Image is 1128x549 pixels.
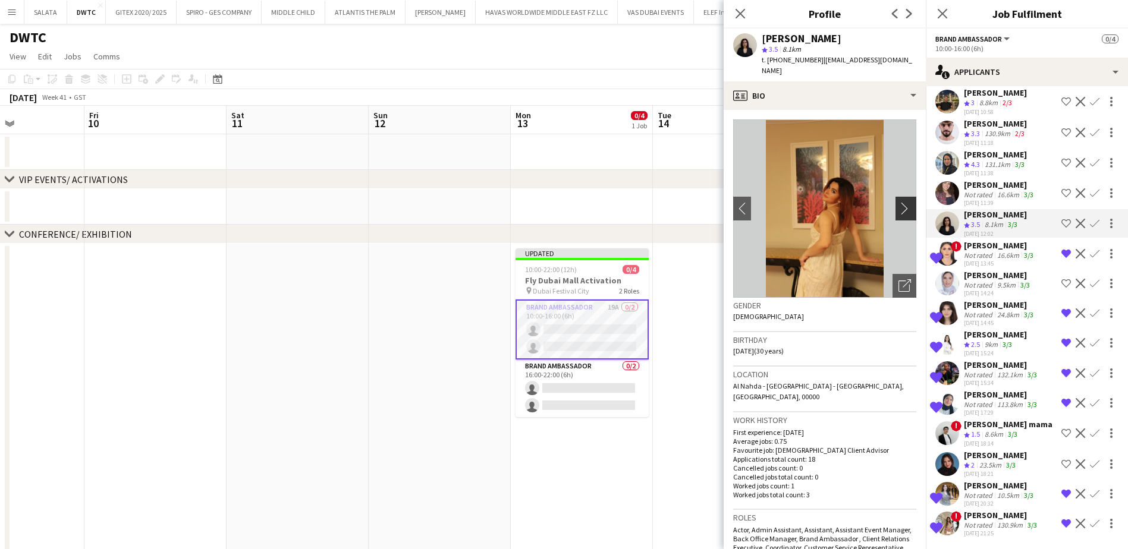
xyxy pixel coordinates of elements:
[964,169,1027,177] div: [DATE] 11:38
[964,118,1027,129] div: [PERSON_NAME]
[533,286,589,295] span: Dubai Festival City
[38,51,52,62] span: Edit
[964,480,1036,491] div: [PERSON_NAME]
[964,370,995,379] div: Not rated
[935,44,1118,53] div: 10:00-16:00 (6h)
[1028,400,1037,409] app-skills-label: 3/3
[59,49,86,64] a: Jobs
[964,510,1039,520] div: [PERSON_NAME]
[724,6,926,21] h3: Profile
[106,1,177,24] button: GITEX 2020/ 2025
[995,280,1018,289] div: 9.5km
[1102,34,1118,43] span: 0/4
[964,470,1027,478] div: [DATE] 18:21
[982,160,1013,170] div: 131.1km
[231,110,244,121] span: Sat
[1024,491,1033,500] app-skills-label: 3/3
[694,1,836,24] button: ELEF International Facility Management
[516,299,649,359] app-card-role: Brand Ambassador19A0/210:00-16:00 (6h)
[964,299,1036,310] div: [PERSON_NAME]
[1024,251,1033,260] app-skills-label: 3/3
[733,312,804,321] span: [DEMOGRAPHIC_DATA]
[964,190,995,199] div: Not rated
[623,265,639,274] span: 0/4
[964,400,995,409] div: Not rated
[951,511,962,522] span: !
[724,81,926,110] div: Bio
[733,381,904,401] span: Al Nahda - [GEOGRAPHIC_DATA] - [GEOGRAPHIC_DATA], [GEOGRAPHIC_DATA], 00000
[935,34,1011,43] button: Brand Ambassador
[995,520,1025,529] div: 130.9km
[964,251,995,260] div: Not rated
[733,512,916,523] h3: Roles
[935,34,1002,43] span: Brand Ambassador
[926,6,1128,21] h3: Job Fulfilment
[516,248,649,417] app-job-card: Updated10:00-22:00 (12h)0/4Fly Dubai Mall Activation Dubai Festival City2 RolesBrand Ambassador19...
[89,110,99,121] span: Fri
[964,349,1027,357] div: [DATE] 15:24
[733,463,916,472] p: Cancelled jobs count: 0
[733,428,916,437] p: First experience: [DATE]
[631,111,648,120] span: 0/4
[971,160,980,169] span: 4.3
[964,379,1039,387] div: [DATE] 15:34
[733,472,916,481] p: Cancelled jobs total count: 0
[24,1,67,24] button: SALATA
[964,289,1032,297] div: [DATE] 14:24
[964,329,1027,340] div: [PERSON_NAME]
[525,265,577,274] span: 10:00-22:00 (12h)
[982,129,1013,139] div: 130.9km
[964,149,1027,160] div: [PERSON_NAME]
[5,49,31,64] a: View
[93,51,120,62] span: Comms
[733,119,916,298] img: Crew avatar or photo
[995,190,1022,199] div: 16.6km
[995,370,1025,379] div: 132.1km
[1006,460,1016,469] app-skills-label: 3/3
[769,45,778,53] span: 3.5
[964,260,1036,267] div: [DATE] 13:45
[1024,190,1033,199] app-skills-label: 3/3
[476,1,618,24] button: HAVAS WORLDWIDE MIDDLE EAST FZ LLC
[982,220,1006,230] div: 8.1km
[618,1,694,24] button: VAS DUBAI EVENTS
[733,490,916,499] p: Worked jobs total count: 3
[964,230,1027,238] div: [DATE] 12:02
[780,45,803,53] span: 8.1km
[516,248,649,258] div: Updated
[971,98,975,107] span: 3
[64,51,81,62] span: Jobs
[33,49,56,64] a: Edit
[372,116,388,130] span: 12
[87,116,99,130] span: 10
[964,409,1039,417] div: [DATE] 17:29
[964,179,1036,190] div: [PERSON_NAME]
[762,55,912,75] span: | [EMAIL_ADDRESS][DOMAIN_NAME]
[39,93,69,102] span: Week 41
[964,270,1032,280] div: [PERSON_NAME]
[964,419,1052,430] div: [PERSON_NAME] mama
[964,440,1052,447] div: [DATE] 18:14
[177,1,262,24] button: SPIRO - GES COMPANY
[1020,280,1030,289] app-skills-label: 3/3
[325,1,406,24] button: ATLANTIS THE PALM
[964,310,995,319] div: Not rated
[977,98,1000,108] div: 8.8km
[995,400,1025,409] div: 113.8km
[631,121,647,130] div: 1 Job
[977,460,1004,471] div: 23.5km
[89,49,125,64] a: Comms
[10,29,46,46] h1: DWTC
[926,58,1128,86] div: Applicants
[1008,220,1017,229] app-skills-label: 3/3
[516,275,649,286] h3: Fly Dubai Mall Activation
[619,286,639,295] span: 2 Roles
[1003,340,1012,349] app-skills-label: 3/3
[982,340,1000,350] div: 9km
[893,274,916,298] div: Open photos pop-in
[995,310,1022,319] div: 24.8km
[10,51,26,62] span: View
[971,460,975,469] span: 2
[1008,430,1017,438] app-skills-label: 3/3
